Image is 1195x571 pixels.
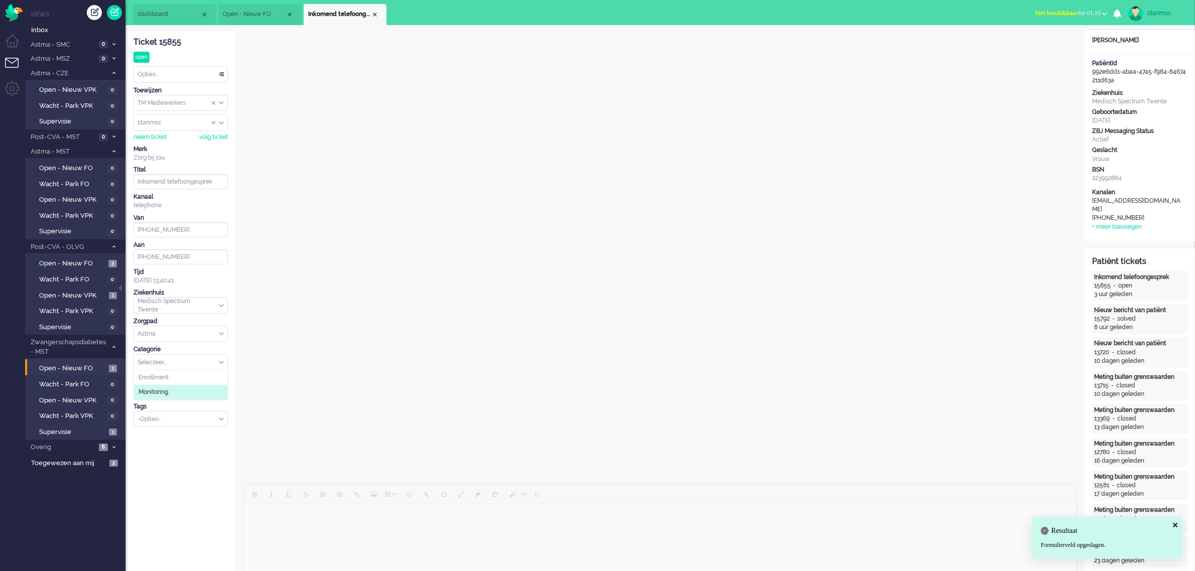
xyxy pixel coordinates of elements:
li: Dashboard [133,4,216,25]
div: Merk [134,145,228,154]
div: - [1110,414,1117,423]
div: Inkomend telefoongesprek [1094,273,1185,281]
a: Open - Nieuw FO 1 [29,362,124,373]
a: Wacht - Park VPK 0 [29,305,124,316]
span: Astma - MST [29,147,107,157]
div: Kanaal [134,193,228,201]
div: Patiënt tickets [1092,256,1187,267]
div: [PHONE_NUMBER] [1092,214,1182,222]
span: 0 [108,86,117,94]
div: 23 dagen geleden [1094,556,1185,565]
span: 0 [108,212,117,220]
div: open [134,52,150,63]
div: ZBJ Messaging Status [1092,127,1187,135]
span: 0 [99,55,108,63]
span: Astma - CZE [29,69,107,78]
div: 15855 [1094,281,1111,290]
input: +31612345678 [134,249,228,264]
span: 0 [99,41,108,48]
span: for 01:10 [1035,10,1101,17]
a: Inbox [29,24,125,35]
a: Toegewezen aan mij 2 [29,457,125,468]
div: Titel [134,166,228,174]
div: Van [134,214,228,222]
div: 12581 [1094,481,1109,490]
div: Tags [134,402,228,411]
li: Monitoring [134,385,227,399]
span: 0 [108,102,117,110]
span: dashboard [138,10,200,19]
span: Toegewezen aan mij [31,459,106,468]
span: 0 [99,133,108,141]
div: Nieuw bericht van patiënt [1094,306,1185,315]
div: Meting buiten grenswaarden [1094,440,1185,448]
div: 10 dagen geleden [1094,357,1185,365]
div: neem ticket [134,133,167,141]
span: Open - Nieuw FO [39,259,106,268]
div: Ticket 15855 [134,37,228,48]
a: Supervisie 0 [29,115,124,126]
div: volg ticket [199,133,228,141]
a: Quick Ticket [107,5,122,20]
div: Formulierveld opgeslagen. [1041,541,1173,549]
span: 8 [99,444,108,451]
div: 10 dagen geleden [1094,390,1185,398]
span: 2 [109,460,118,467]
div: PatiëntId [1092,59,1187,68]
div: Meting buiten grenswaarden [1094,506,1185,514]
span: Niet beschikbaar [1035,10,1079,17]
span: Wacht - Park FO [39,380,105,389]
span: Wacht - Park FO [39,275,105,284]
span: 0 [108,228,117,235]
img: flow_omnibird.svg [5,4,23,22]
span: Open - Nieuw FO [39,364,106,373]
div: Ziekenhuis [1092,89,1187,97]
span: 0 [108,324,117,331]
button: Niet beschikbaarfor 01:10 [1029,6,1113,21]
span: Monitoring [139,388,168,396]
div: Actief [1092,135,1187,144]
div: closed [1117,414,1136,423]
a: Wacht - Park VPK 0 [29,100,124,111]
div: Kanalen [1092,188,1187,197]
div: - [1109,381,1116,390]
li: Dashboard menu [5,34,28,57]
a: Supervisie 1 [29,426,124,437]
div: Aan [134,241,228,249]
li: Views [30,10,125,19]
div: - [1110,515,1117,523]
div: closed [1117,348,1136,357]
div: - [1110,448,1117,457]
span: Supervisie [39,227,105,236]
body: Rich Text Area. Press ALT-0 for help. [4,4,829,22]
div: Zorg bij jou [134,154,228,162]
span: 3 [108,260,117,267]
div: Geslacht [1092,146,1187,155]
div: Tijd [134,268,228,276]
a: Wacht - Park VPK 0 [29,410,124,421]
span: 0 [108,181,117,188]
a: Wacht - Park FO 0 [29,178,124,189]
div: Assign Group [134,95,228,111]
div: - [1110,315,1117,323]
div: Close tab [286,11,294,19]
span: Post-CVA - MST [29,132,96,142]
li: Admin menu [5,81,28,104]
span: Supervisie [39,323,105,332]
span: Wacht - Park VPK [39,101,105,111]
a: Wacht - Park FO 0 [29,273,124,284]
div: Close tab [200,11,208,19]
span: Open - Nieuw FO [223,10,286,19]
div: solved [1117,315,1136,323]
div: [DATE] [1092,116,1187,125]
div: Assign User [134,114,228,131]
div: Ziekenhuis [134,289,228,297]
li: 15855 [304,4,386,25]
div: Creëer ticket [87,5,102,20]
span: 0 [108,165,117,172]
div: 16 dagen geleden [1094,457,1185,465]
div: closed [1117,515,1136,523]
div: closed [1117,448,1136,457]
span: Inkomend telefoongesprek [308,10,371,19]
div: Meting buiten grenswaarden [1094,473,1185,481]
